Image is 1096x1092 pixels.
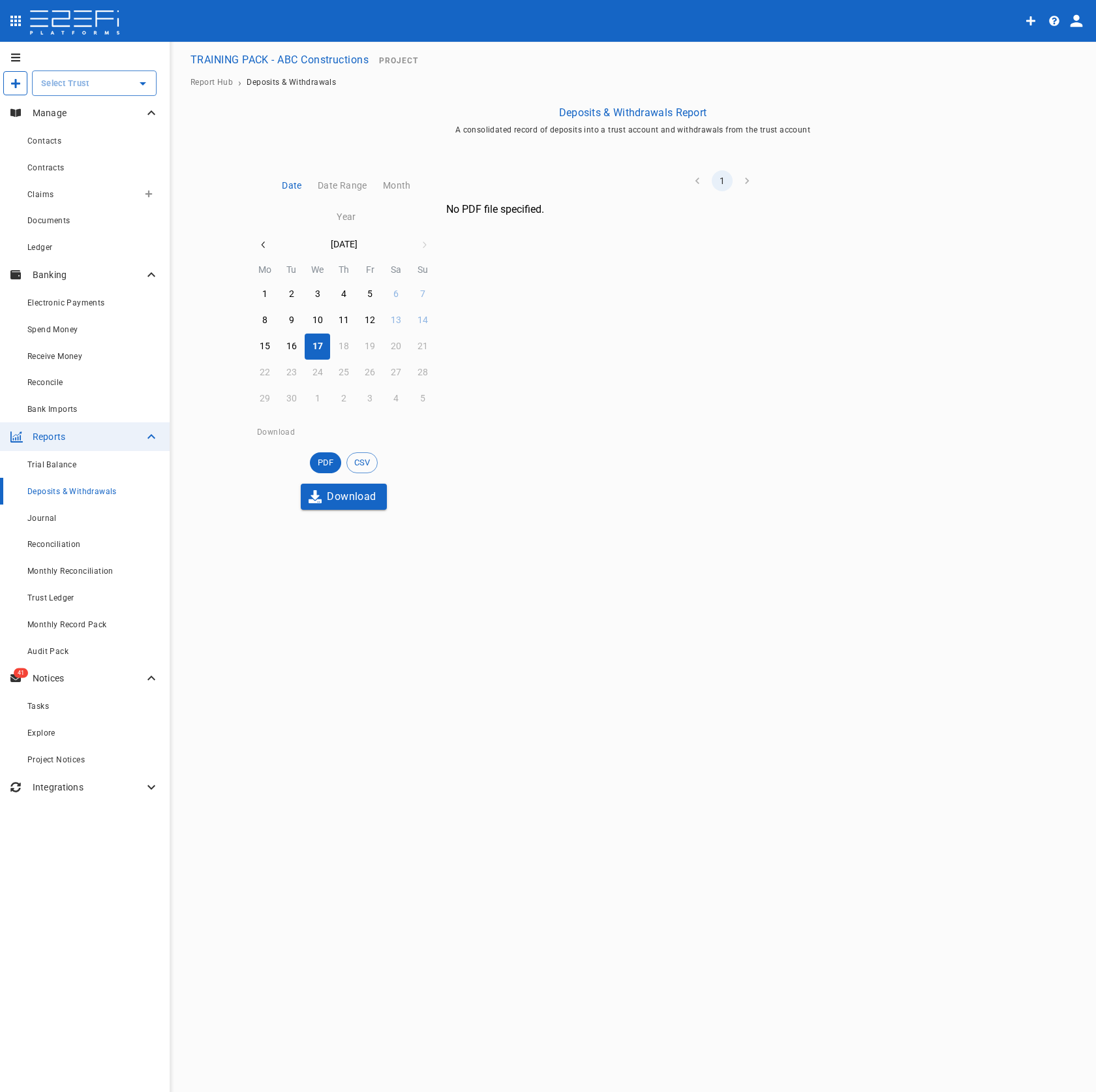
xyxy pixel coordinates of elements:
[384,334,409,359] button: 20 September 2025
[279,386,304,412] button: 30 September 2025
[27,325,78,334] span: Spend Money
[339,366,349,380] div: 25
[358,281,383,307] button: 5 September 2025
[238,81,241,84] li: ›
[305,360,330,386] button: 24 September 2025
[14,668,28,678] span: 41
[685,170,759,191] nav: pagination navigation
[373,170,416,202] button: Month
[384,360,409,386] button: 27 September 2025
[393,287,399,302] div: 6
[384,307,409,333] button: 13 September 2025
[275,233,412,257] button: [DATE]
[410,334,435,359] button: 21 September 2025
[138,183,159,204] button: Create claim
[252,307,278,333] button: 8 September 2025
[260,366,270,380] div: 22
[315,392,320,406] div: 1
[247,78,336,87] a: Deposits & Withdrawals
[358,386,383,412] button: 3 October 2025
[358,360,383,386] button: 26 September 2025
[712,170,733,191] button: page 1
[27,702,49,711] span: Tasks
[312,366,323,380] div: 24
[331,281,356,307] button: 4 September 2025
[307,170,373,202] button: Date Range
[305,307,330,333] button: 10 September 2025
[559,105,707,120] p: Deposits & Withdrawals Report
[27,405,78,414] span: Bank Imports
[391,339,401,354] div: 20
[279,334,304,359] button: 16 September 2025
[367,392,373,406] div: 3
[410,307,435,333] button: 14 September 2025
[384,386,409,412] button: 4 October 2025
[262,313,267,328] div: 8
[420,392,425,406] div: 5
[418,366,428,380] div: 28
[331,334,356,359] button: 18 September 2025
[315,287,320,302] div: 3
[331,386,356,412] button: 2 October 2025
[271,170,307,202] button: Date
[312,339,323,354] div: 17
[27,487,117,496] span: Deposits & Withdrawals
[134,74,152,93] button: Open
[27,540,81,549] span: Reconciliation
[384,281,409,307] button: 6 September 2025
[357,263,383,281] th: Fr
[279,360,304,386] button: 23 September 2025
[358,334,383,359] button: 19 September 2025
[38,76,131,90] input: Select Trust
[455,125,810,134] span: A consolidated record of deposits into a trust account and withdrawals from the trust account
[331,263,357,281] th: Th
[365,339,375,354] div: 19
[27,647,68,656] span: Audit Pack
[418,339,428,354] div: 21
[393,392,399,406] div: 4
[358,307,383,333] button: 12 September 2025
[286,339,297,354] div: 16
[33,430,144,443] p: Reports
[252,334,278,359] button: 15 September 2025
[190,78,1075,87] nav: breadcrumb
[252,386,278,412] button: 29 September 2025
[10,78,21,89] span: Quick create
[331,307,356,333] button: 11 September 2025
[347,456,377,469] span: CSV
[279,307,304,333] button: 9 September 2025
[279,263,305,281] th: Tu
[367,287,373,302] div: 5
[410,360,435,386] button: 28 September 2025
[185,47,374,72] button: TRAINING PACK - ABC Constructions
[27,163,65,172] span: Contracts
[27,593,74,602] span: Trust Ledger
[190,78,233,87] a: Report Hub
[365,366,375,380] div: 26
[305,334,330,359] button: 17 September 2025
[305,386,330,412] button: 1 October 2025
[27,216,70,225] span: Documents
[305,263,331,281] th: We
[286,392,297,406] div: 30
[252,360,278,386] button: 22 September 2025
[410,386,435,412] button: 5 October 2025
[339,339,349,354] div: 18
[446,202,998,218] div: No PDF file specified.
[27,378,63,387] span: Reconcile
[27,460,76,469] span: Trial Balance
[289,287,294,302] div: 2
[145,190,153,198] span: Create claim
[310,456,341,469] span: PDF
[391,366,401,380] div: 27
[260,392,270,406] div: 29
[341,392,346,406] div: 2
[286,366,297,380] div: 23
[383,263,409,281] th: Sa
[418,313,428,328] div: 14
[279,281,304,307] button: 2 September 2025
[252,263,278,281] th: Mo
[365,313,375,328] div: 12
